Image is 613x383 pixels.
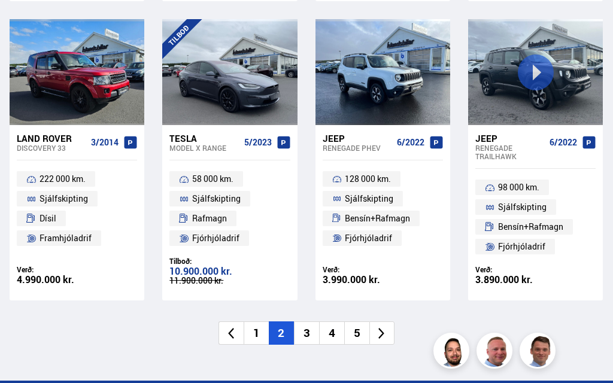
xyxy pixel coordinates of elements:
div: 4.990.000 kr. [17,275,137,285]
div: Verð: [17,265,137,274]
div: Tesla [169,133,239,144]
span: 128 000 km. [345,172,391,186]
li: 2 [269,321,294,345]
a: Jeep Renegade TRAILHAWK 6/2022 98 000 km. Sjálfskipting Bensín+Rafmagn Fjórhjóladrif Verð: 3.890.... [468,125,603,300]
img: siFngHWaQ9KaOqBr.png [478,335,514,370]
button: Opna LiveChat spjallviðmót [10,5,45,41]
span: Sjálfskipting [192,191,241,206]
li: 3 [294,321,319,345]
span: 58 000 km. [192,172,233,186]
span: Dísil [40,211,56,226]
span: Fjórhjóladrif [345,231,392,245]
li: 1 [244,321,269,345]
li: 4 [319,321,344,345]
div: 10.900.000 kr. [169,266,290,276]
span: Rafmagn [192,211,227,226]
div: 11.900.000 kr. [169,276,290,285]
img: FbJEzSuNWCJXmdc-.webp [521,335,557,370]
div: 3.990.000 kr. [323,275,443,285]
span: Sjálfskipting [345,191,393,206]
span: Sjálfskipting [40,191,88,206]
span: 6/2022 [550,138,577,147]
span: 222 000 km. [40,172,86,186]
div: Discovery 33 [17,144,86,152]
span: Fjórhjóladrif [192,231,239,245]
div: Renegade TRAILHAWK [475,144,545,160]
div: Model X RANGE [169,144,239,152]
div: Jeep [323,133,392,144]
a: Land Rover Discovery 33 3/2014 222 000 km. Sjálfskipting Dísil Framhjóladrif Verð: 4.990.000 kr. [10,125,144,300]
span: Sjálfskipting [498,200,547,214]
span: 3/2014 [91,138,119,147]
span: Bensín+Rafmagn [498,220,563,234]
div: Renegade PHEV [323,144,392,152]
img: nhp88E3Fdnt1Opn2.png [435,335,471,370]
span: Bensín+Rafmagn [345,211,410,226]
a: Jeep Renegade PHEV 6/2022 128 000 km. Sjálfskipting Bensín+Rafmagn Fjórhjóladrif Verð: 3.990.000 kr. [315,125,450,300]
li: 5 [344,321,369,345]
span: Framhjóladrif [40,231,92,245]
span: 5/2023 [244,138,272,147]
div: 3.890.000 kr. [475,275,596,285]
div: Jeep [475,133,545,144]
span: 98 000 km. [498,180,539,194]
div: Tilboð: [169,257,290,266]
div: Land Rover [17,133,86,144]
a: Tesla Model X RANGE 5/2023 58 000 km. Sjálfskipting Rafmagn Fjórhjóladrif Tilboð: 10.900.000 kr. ... [162,125,297,300]
span: Fjórhjóladrif [498,239,545,254]
span: 6/2022 [397,138,424,147]
div: Verð: [323,265,443,274]
div: Verð: [475,265,596,274]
